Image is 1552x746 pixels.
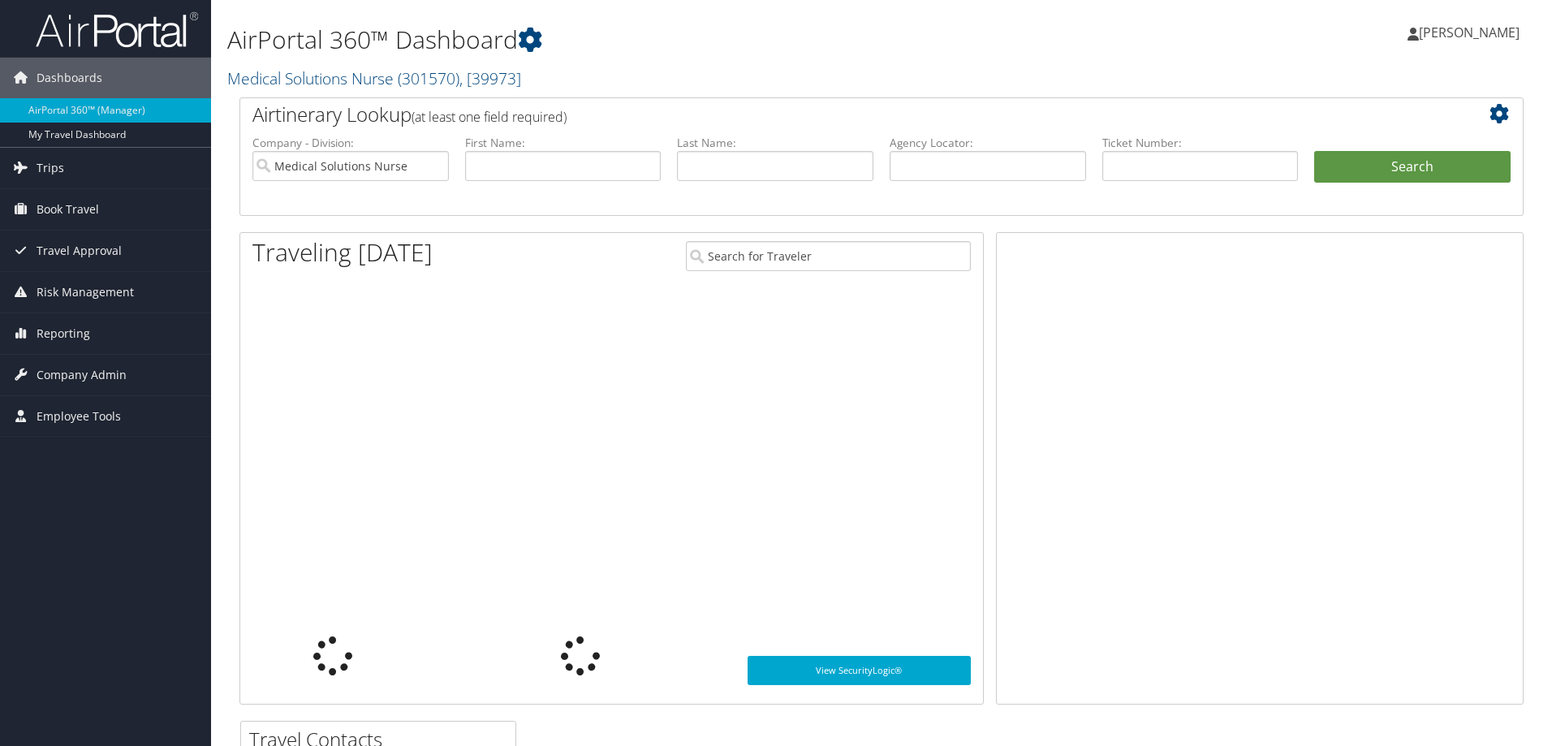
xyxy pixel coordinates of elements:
[37,355,127,395] span: Company Admin
[252,235,433,270] h1: Traveling [DATE]
[748,656,971,685] a: View SecurityLogic®
[37,58,102,98] span: Dashboards
[37,189,99,230] span: Book Travel
[37,272,134,313] span: Risk Management
[459,67,521,89] span: , [ 39973 ]
[37,396,121,437] span: Employee Tools
[227,67,521,89] a: Medical Solutions Nurse
[36,11,198,49] img: airportal-logo.png
[252,101,1403,128] h2: Airtinerary Lookup
[37,313,90,354] span: Reporting
[677,135,873,151] label: Last Name:
[227,23,1100,57] h1: AirPortal 360™ Dashboard
[1102,135,1299,151] label: Ticket Number:
[1408,8,1536,57] a: [PERSON_NAME]
[37,231,122,271] span: Travel Approval
[1314,151,1511,183] button: Search
[890,135,1086,151] label: Agency Locator:
[252,135,449,151] label: Company - Division:
[1419,24,1520,41] span: [PERSON_NAME]
[37,148,64,188] span: Trips
[686,241,971,271] input: Search for Traveler
[398,67,459,89] span: ( 301570 )
[465,135,662,151] label: First Name:
[412,108,567,126] span: (at least one field required)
